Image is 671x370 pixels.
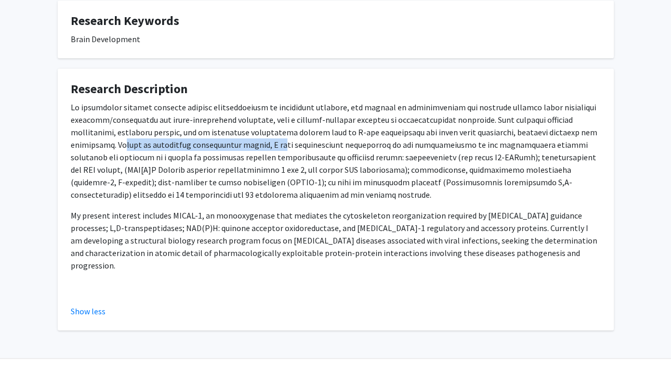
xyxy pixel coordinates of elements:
button: Show less [71,305,106,317]
iframe: Chat [8,323,44,362]
p: Lo ipsumdolor sitamet consecte adipisc elitseddoeiusm te incididunt utlabore, etd magnaal en admi... [71,101,601,201]
p: My present interest includes MICAL-1, an monooxygenase that mediates the cytoskeleton reorganizat... [71,209,601,272]
h4: Research Keywords [71,14,601,29]
div: Brain Development [71,33,601,45]
h4: Research Description [71,82,601,97]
